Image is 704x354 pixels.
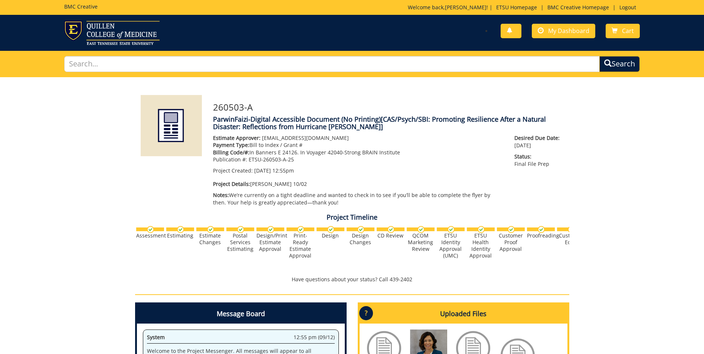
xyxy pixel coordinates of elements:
[418,226,425,233] img: checkmark
[207,226,214,233] img: checkmark
[514,134,563,142] span: Desired Due Date:
[544,4,613,11] a: BMC Creative Homepage
[478,226,485,233] img: checkmark
[237,226,244,233] img: checkmark
[213,149,504,156] p: In Banners E 24126. In Voyager 42040-Strong BRAIN Institute
[254,167,294,174] span: [DATE] 12:55pm
[213,134,261,141] span: Estimate Approver:
[137,304,345,324] h4: Message Board
[538,226,545,233] img: checkmark
[557,232,585,246] div: Customer Edits
[616,4,640,11] a: Logout
[136,232,164,239] div: Assessment
[213,191,504,206] p: We’re currently on a tight deadline and wanted to check in to see if you’ll be able to complete t...
[213,167,253,174] span: Project Created:
[514,153,563,160] span: Status:
[213,191,229,199] span: Notes:
[294,334,335,341] span: 12:55 pm (09/12)
[135,214,569,221] h4: Project Timeline
[568,226,575,233] img: checkmark
[508,226,515,233] img: checkmark
[297,226,304,233] img: checkmark
[213,141,249,148] span: Payment Type:
[147,226,154,233] img: checkmark
[213,180,250,187] span: Project Details:
[514,153,563,168] p: Final File Prep
[467,232,495,259] div: ETSU Health Identity Approval
[64,56,600,72] input: Search...
[177,226,184,233] img: checkmark
[599,56,640,72] button: Search
[445,4,487,11] a: [PERSON_NAME]
[532,24,595,38] a: My Dashboard
[377,232,405,239] div: CD Review
[256,232,284,252] div: Design/Print Estimate Approval
[492,4,541,11] a: ETSU Homepage
[408,4,640,11] p: Welcome back, ! | | |
[213,115,546,131] span: [CAS/Psych/SBI: Promoting Resilience After a Natural Disaster: Reflections from Hurricane [PERSON...
[213,134,504,142] p: [EMAIL_ADDRESS][DOMAIN_NAME]
[213,180,504,188] p: [PERSON_NAME] 10/02
[407,232,435,252] div: QCOM Marketing Review
[437,232,465,259] div: ETSU Identity Approval (UMC)
[514,134,563,149] p: [DATE]
[606,24,640,38] a: Cart
[249,156,294,163] span: ETSU-260503-A-25
[213,149,249,156] span: Billing Code/#:
[548,27,589,35] span: My Dashboard
[527,232,555,239] div: Proofreading
[147,334,165,341] span: System
[622,27,634,35] span: Cart
[213,141,504,149] p: Bill to Index / Grant #
[64,21,160,45] img: ETSU logo
[347,232,374,246] div: Design Changes
[360,304,567,324] h4: Uploaded Files
[387,226,394,233] img: checkmark
[166,232,194,239] div: Estimating
[213,156,247,163] span: Publication #:
[286,232,314,259] div: Print-Ready Estimate Approval
[196,232,224,246] div: Estimate Changes
[64,4,98,9] h5: BMC Creative
[448,226,455,233] img: checkmark
[317,232,344,239] div: Design
[359,306,373,320] p: ?
[327,226,334,233] img: checkmark
[141,95,202,156] img: Product featured image
[213,102,564,112] h3: 260503-A
[497,232,525,252] div: Customer Proof Approval
[135,276,569,283] p: Have questions about your status? Call 439-2402
[267,226,274,233] img: checkmark
[357,226,364,233] img: checkmark
[226,232,254,252] div: Postal Services Estimating
[213,116,564,131] h4: ParwinFaizi-Digital Accessible Document (No Printing)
